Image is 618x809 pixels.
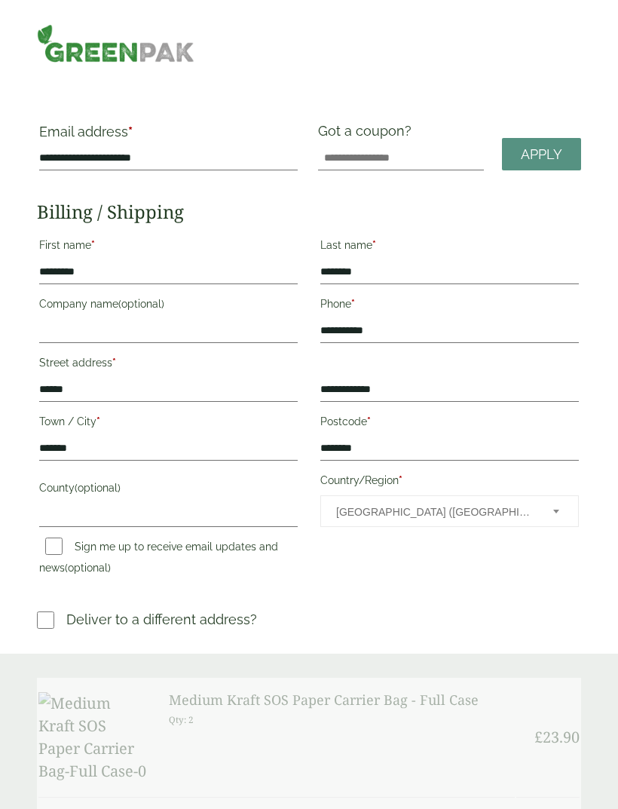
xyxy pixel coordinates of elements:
span: (optional) [75,482,121,494]
span: United Kingdom (UK) [336,496,533,528]
abbr: required [96,415,100,427]
label: Sign me up to receive email updates and news [39,541,278,578]
span: Country/Region [320,495,579,527]
label: Postcode [320,411,579,437]
label: First name [39,234,298,260]
input: Sign me up to receive email updates and news(optional) [45,538,63,555]
a: Apply [502,138,581,170]
span: (optional) [65,562,111,574]
label: Phone [320,293,579,319]
abbr: required [367,415,371,427]
span: Apply [521,146,562,163]
label: Street address [39,352,298,378]
label: Email address [39,125,298,146]
abbr: required [112,357,116,369]
img: GreenPak Supplies [37,24,194,63]
h2: Billing / Shipping [37,201,581,223]
label: Country/Region [320,470,579,495]
label: Company name [39,293,298,319]
abbr: required [128,124,133,139]
label: Town / City [39,411,298,437]
label: Got a coupon? [318,123,418,146]
abbr: required [91,239,95,251]
span: (optional) [118,298,164,310]
label: Last name [320,234,579,260]
abbr: required [351,298,355,310]
p: Deliver to a different address? [66,609,257,630]
label: County [39,477,298,503]
abbr: required [399,474,402,486]
abbr: required [372,239,376,251]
